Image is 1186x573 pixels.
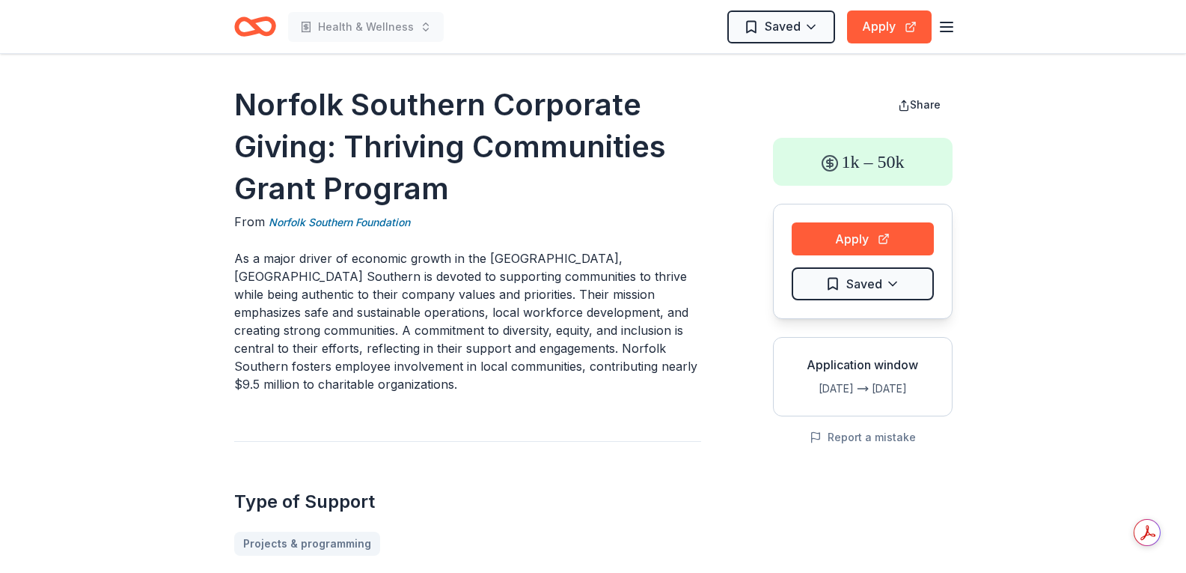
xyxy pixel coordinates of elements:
[727,10,835,43] button: Saved
[234,249,701,393] p: As a major driver of economic growth in the [GEOGRAPHIC_DATA], [GEOGRAPHIC_DATA] Southern is devo...
[846,274,882,294] span: Saved
[810,428,916,446] button: Report a mistake
[765,16,801,36] span: Saved
[318,18,414,36] span: Health & Wellness
[773,138,953,186] div: 1k – 50k
[786,380,854,398] div: [DATE]
[288,12,444,42] button: Health & Wellness
[792,267,934,300] button: Saved
[234,84,701,210] h1: Norfolk Southern Corporate Giving: Thriving Communities Grant Program
[847,10,932,43] button: Apply
[910,98,941,111] span: Share
[792,222,934,255] button: Apply
[872,380,940,398] div: [DATE]
[234,532,380,556] a: Projects & programming
[886,90,953,120] button: Share
[234,213,701,231] div: From
[786,356,940,374] div: Application window
[269,213,410,231] a: Norfolk Southern Foundation
[234,490,701,514] h2: Type of Support
[234,9,276,44] a: Home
